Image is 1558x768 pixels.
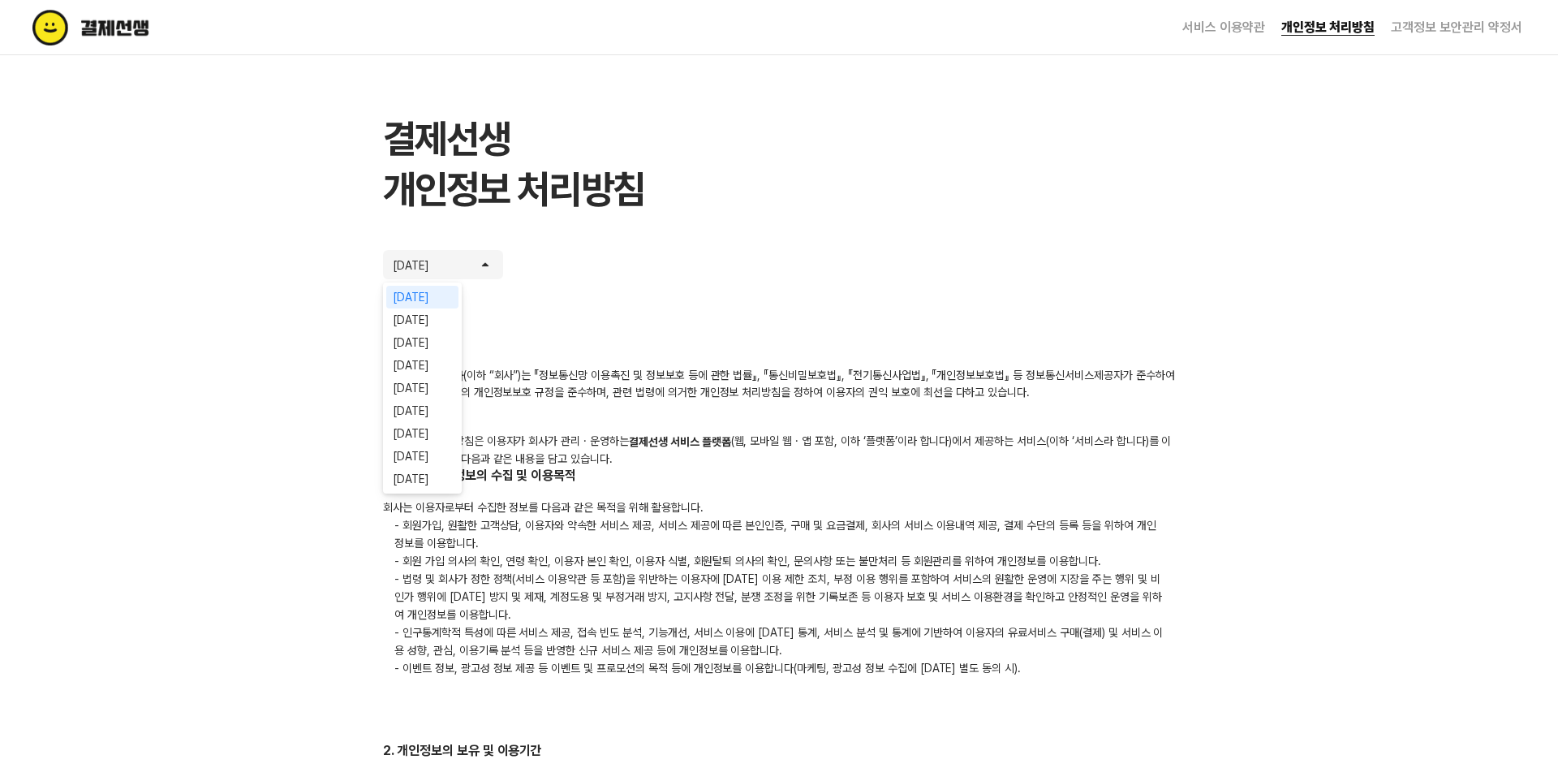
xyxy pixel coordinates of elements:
[1281,19,1375,36] a: 개인정보 처리방침
[629,436,731,449] b: 결제선생 서비스 플랫폼
[386,399,458,422] li: [DATE]
[383,516,1175,552] p: - 회원가입, 원활한 고객상담, 이용자와 약속한 서비스 제공, 서비스 제공에 따른 본인인증, 구매 및 요금결제, 회사의 서비스 이용내역 제공, 결제 수단의 등록 등을 위하여 ...
[383,570,1175,623] p: - 법령 및 회사가 정한 정책(서비스 이용약관 등 포함)을 위반하는 이용자에 [DATE] 이용 제한 조치, 부정 이용 행위를 포함하여 서비스의 원활한 운영에 지장을 주는 행위...
[477,257,493,273] img: arrow icon
[386,445,458,468] li: [DATE]
[386,286,458,308] li: [DATE]
[386,468,458,490] li: [DATE]
[383,114,1175,214] h1: 결제선생 개인정보 처리방침
[383,552,1175,570] p: - 회원 가입 의사의 확인, 연령 확인, 이용자 본인 확인, 이용자 식별, 회원탈퇴 의사의 확인, 문의사항 또는 불만처리 등 회원관리를 위하여 개인정보를 이용합니다.
[383,742,1175,761] h2: 2. 개인정보의 보유 및 이용기간
[383,498,1175,677] div: 회사는 이용자로부터 수집한 정보를 다음과 같은 목적을 위해 활용합니다.
[383,659,1175,677] p: - 이벤트 정보, 광고성 정보 제공 등 이벤트 및 프로모션의 목적 등에 개인정보를 이용합니다(마케팅, 광고성 정보 수집에 [DATE] 별도 동의 시).
[32,10,218,45] img: terms logo
[383,467,1175,485] h2: 1. 수집한 개인정보의 수집 및 이용목적
[386,354,458,377] li: [DATE]
[1391,19,1522,35] a: 고객정보 보안관리 약정서
[386,331,458,354] li: [DATE]
[383,623,1175,659] p: - 인구통계학적 특성에 따른 서비스 제공, 접속 빈도 분석, 기능개선, 서비스 이용에 [DATE] 통계, 서비스 분석 및 통계에 기반하여 이용자의 유료서비스 구매(결제) 및 ...
[386,308,458,331] li: [DATE]
[383,250,503,279] button: [DATE]
[1182,19,1265,35] a: 서비스 이용약관
[393,257,441,273] p: [DATE]
[386,377,458,399] li: [DATE]
[386,422,458,445] li: [DATE]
